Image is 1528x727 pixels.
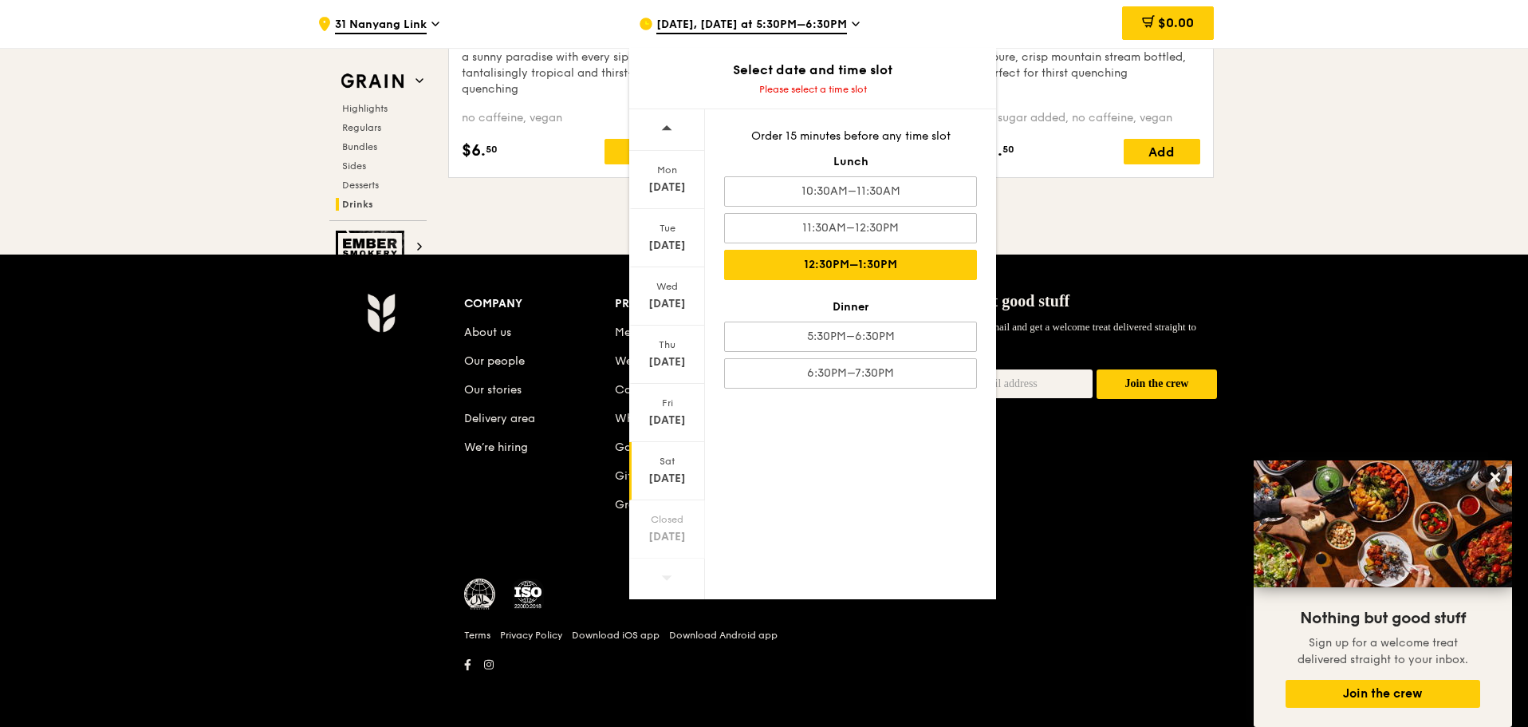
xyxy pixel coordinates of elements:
div: no sugar added, no caffeine, vegan [981,110,1200,126]
img: Ember Smokery web logo [336,231,409,264]
div: [DATE] [632,529,703,545]
span: Bundles [342,141,377,152]
div: [DATE] [632,296,703,312]
a: Weddings [615,354,668,368]
img: MUIS Halal Certified [464,579,496,610]
h6: Revision [305,676,1223,689]
img: DSC07876-Edit02-Large.jpeg [1254,460,1512,587]
a: Meals On Demand [615,326,713,339]
a: Gallery [615,441,655,454]
span: Drinks [342,199,373,210]
span: $6. [462,139,486,163]
a: Terms [464,629,490,642]
div: a sunny paradise with every sip – tantalisingly tropical and thirst-quenching [462,49,681,97]
a: We’re hiring [464,441,528,454]
div: 5:30PM–6:30PM [724,322,977,352]
button: Join the crew [1097,369,1217,399]
a: Our people [464,354,525,368]
span: 50 [1002,143,1014,156]
span: Regulars [342,122,381,133]
span: Sign up for a welcome treat delivered straight to your inbox. [1298,636,1468,666]
div: Tue [632,222,703,235]
div: Products [615,293,766,315]
div: 11:30AM–12:30PM [724,213,977,243]
button: Close [1483,464,1508,490]
div: Dinner [724,299,977,315]
span: 50 [486,143,498,156]
div: Add [1124,139,1200,164]
a: Privacy Policy [500,629,562,642]
div: Thu [632,338,703,351]
div: Mon [632,164,703,176]
a: Gift Cards [615,469,671,483]
div: Select date and time slot [629,61,996,80]
div: 12:30PM–1:30PM [724,250,977,280]
img: Grain [367,293,395,333]
a: Grain Savers [615,498,683,512]
div: 10:30AM–11:30AM [724,176,977,207]
div: Lunch [724,154,977,170]
span: [DATE], [DATE] at 5:30PM–6:30PM [656,17,847,34]
img: Grain web logo [336,67,409,96]
a: Our stories [464,383,522,397]
div: Fri [632,397,703,409]
span: Nothing but good stuff [1300,609,1466,628]
img: ISO Certified [512,579,544,610]
div: 6:30PM–7:30PM [724,358,977,389]
a: Download Android app [669,629,778,642]
div: a pure, crisp mountain stream bottled, perfect for thirst quenching [981,49,1200,81]
span: Highlights [342,103,388,114]
div: Closed [632,513,703,526]
span: 31 Nanyang Link [335,17,427,34]
div: Please select a time slot [629,83,996,96]
div: Wed [632,280,703,293]
div: Sat [632,455,703,468]
div: Company [464,293,615,315]
a: Download iOS app [572,629,660,642]
span: Desserts [342,180,379,191]
a: About us [464,326,511,339]
div: no caffeine, vegan [462,110,681,126]
button: Join the crew [1286,680,1480,708]
a: Catering [615,383,663,397]
div: [DATE] [632,471,703,487]
a: Delivery area [464,412,535,425]
span: Sides [342,160,366,172]
span: Sign up for Grain mail and get a welcome treat delivered straight to your inbox. [916,321,1196,350]
div: [DATE] [632,413,703,429]
span: $0.00 [1158,15,1194,30]
a: Why Grain [615,412,673,425]
div: Add [605,139,681,164]
div: Order 15 minutes before any time slot [724,128,977,144]
div: [DATE] [632,354,703,370]
div: [DATE] [632,238,703,254]
div: [DATE] [632,180,703,196]
input: Non-spam email address [916,369,1093,398]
